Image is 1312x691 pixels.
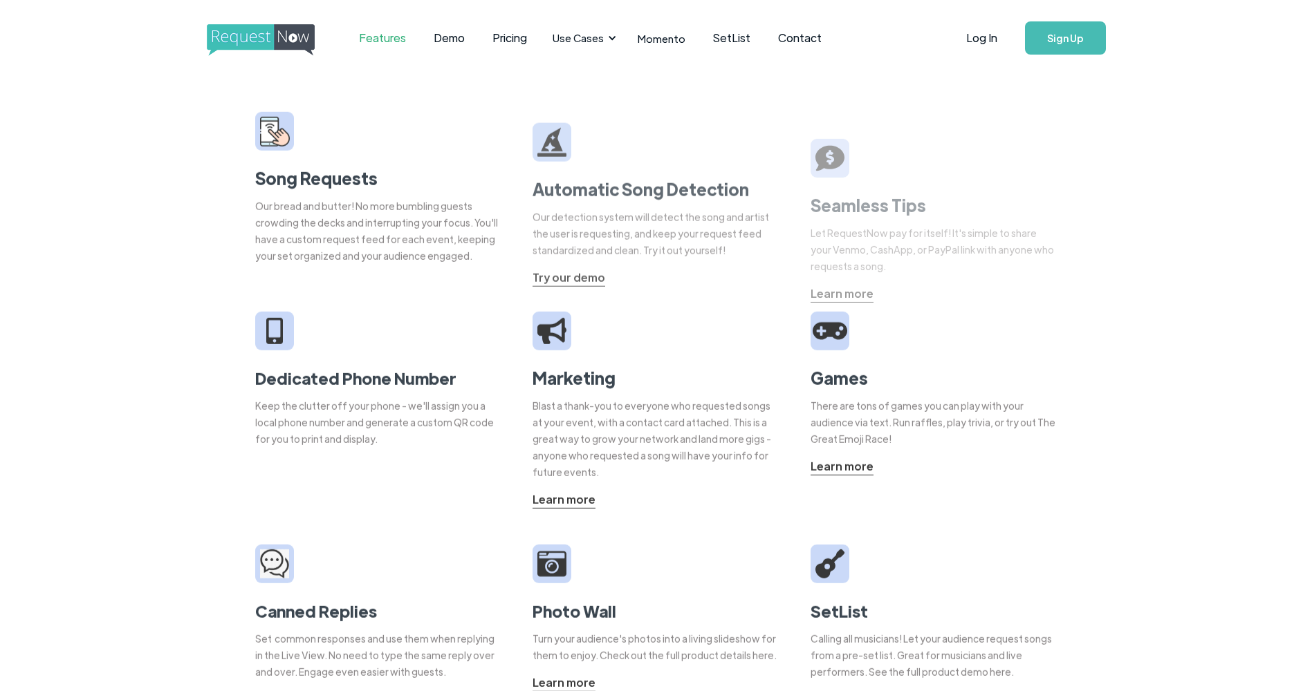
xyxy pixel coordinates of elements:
[533,674,595,691] div: Learn more
[207,24,340,56] img: requestnow logo
[811,367,868,388] strong: Games
[537,128,566,157] img: wizard hat
[815,549,844,578] img: guitar
[255,167,378,189] strong: Song Requests
[537,318,566,343] img: megaphone
[699,17,764,59] a: SetList
[811,285,874,302] div: Learn more
[533,269,605,287] a: Try our demo
[533,491,595,509] a: Learn more
[811,458,874,475] a: Learn more
[533,600,616,622] strong: Photo Wall
[811,600,868,622] strong: SetList
[533,630,779,663] div: Turn your audience's photos into a living slideshow for them to enjoy. Check out the full product...
[537,549,566,578] img: camera icon
[811,194,926,216] strong: Seamless Tips
[952,14,1011,62] a: Log In
[255,397,502,447] div: Keep the clutter off your phone - we'll assign you a local phone number and generate a custom QR ...
[764,17,835,59] a: Contact
[533,367,616,388] strong: Marketing
[533,269,605,286] div: Try our demo
[813,317,847,345] img: video game
[345,17,420,59] a: Features
[420,17,479,59] a: Demo
[544,17,620,59] div: Use Cases
[533,178,749,200] strong: Automatic Song Detection
[811,630,1057,680] div: Calling all musicians! Let your audience request songs from a pre-set list. Great for musicians a...
[533,491,595,508] div: Learn more
[266,318,282,345] img: iphone
[1025,21,1106,55] a: Sign Up
[811,225,1057,274] div: Let RequestNow pay for itself! It's simple to share your Venmo, CashApp, or PayPal link with anyo...
[255,600,377,622] strong: Canned Replies
[255,367,456,389] strong: Dedicated Phone Number
[624,18,699,59] a: Momento
[533,209,779,258] div: Our detection system will detect the song and artist the user is requesting, and keep your reques...
[811,458,874,475] div: Learn more
[207,24,311,52] a: home
[479,17,541,59] a: Pricing
[259,116,289,146] img: smarphone
[533,397,779,480] div: Blast a thank-you to everyone who requested songs at your event, with a contact card attached. Th...
[260,549,289,578] img: camera icon
[255,630,502,680] div: Set common responses and use them when replying in the Live View. No need to type the same reply ...
[811,285,874,303] a: Learn more
[815,144,844,173] img: tip sign
[255,198,502,264] div: Our bread and butter! No more bumbling guests crowding the decks and interrupting your focus. You...
[811,397,1057,447] div: There are tons of games you can play with your audience via text. Run raffles, play trivia, or tr...
[553,30,604,46] div: Use Cases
